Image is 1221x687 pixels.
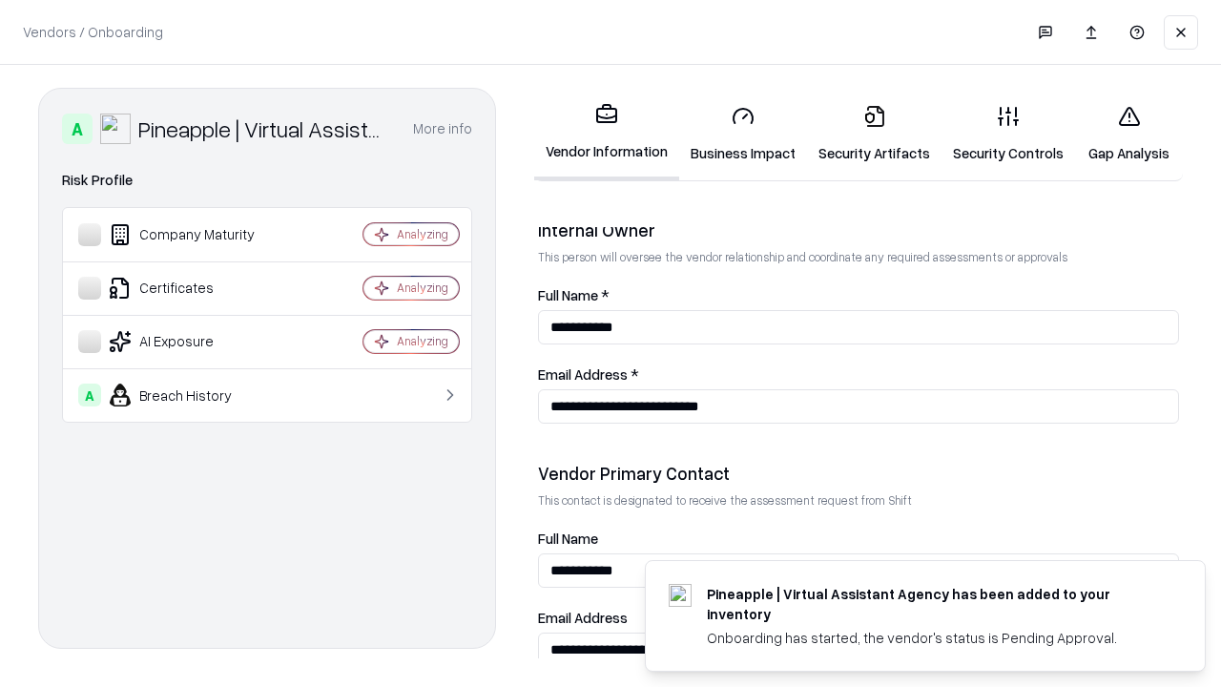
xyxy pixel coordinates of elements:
a: Business Impact [679,90,807,178]
div: Risk Profile [62,169,472,192]
a: Gap Analysis [1075,90,1183,178]
div: Company Maturity [78,223,306,246]
img: Pineapple | Virtual Assistant Agency [100,114,131,144]
div: A [62,114,93,144]
div: A [78,384,101,406]
div: Pineapple | Virtual Assistant Agency has been added to your inventory [707,584,1159,624]
img: trypineapple.com [669,584,692,607]
div: Certificates [78,277,306,300]
label: Full Name * [538,288,1179,302]
div: Analyzing [397,280,448,296]
div: Analyzing [397,226,448,242]
a: Security Controls [942,90,1075,178]
a: Security Artifacts [807,90,942,178]
label: Email Address [538,611,1179,625]
div: Vendor Primary Contact [538,462,1179,485]
button: More info [413,112,472,146]
div: Onboarding has started, the vendor's status is Pending Approval. [707,628,1159,648]
label: Full Name [538,531,1179,546]
div: Breach History [78,384,306,406]
label: Email Address * [538,367,1179,382]
div: Internal Owner [538,219,1179,241]
a: Vendor Information [534,88,679,180]
div: Analyzing [397,333,448,349]
div: Pineapple | Virtual Assistant Agency [138,114,390,144]
p: This contact is designated to receive the assessment request from Shift [538,492,1179,509]
p: This person will oversee the vendor relationship and coordinate any required assessments or appro... [538,249,1179,265]
div: AI Exposure [78,330,306,353]
p: Vendors / Onboarding [23,22,163,42]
